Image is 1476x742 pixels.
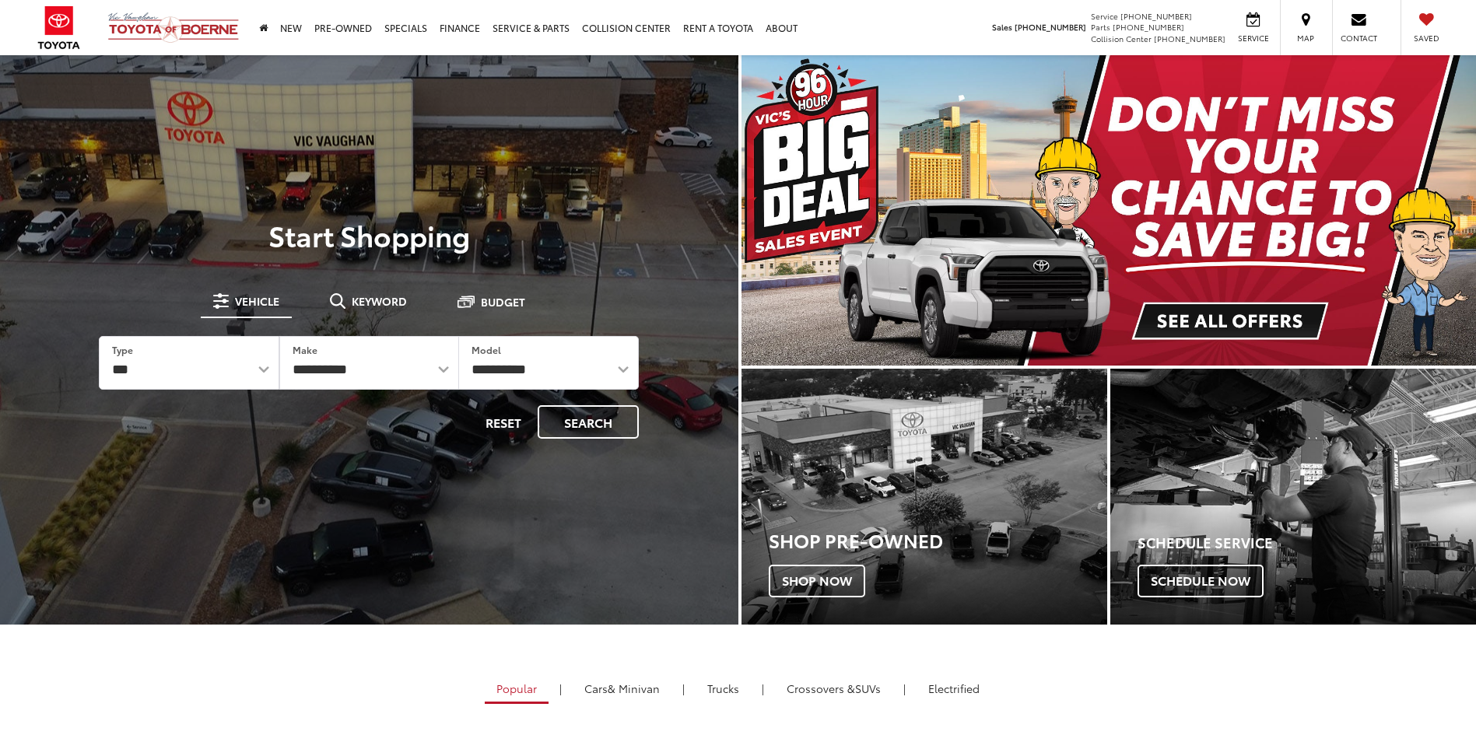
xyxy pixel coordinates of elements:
span: Service [1091,10,1118,22]
li: | [899,681,910,696]
div: Toyota [1110,369,1476,625]
a: Popular [485,675,549,704]
a: Trucks [696,675,751,702]
span: [PHONE_NUMBER] [1113,21,1184,33]
p: Start Shopping [65,219,673,250]
img: Vic Vaughan Toyota of Boerne [107,12,240,44]
span: Collision Center [1091,33,1152,44]
a: Cars [573,675,671,702]
span: Schedule Now [1138,565,1264,597]
span: Vehicle [235,296,279,306]
span: Budget [481,296,525,307]
a: Schedule Service Schedule Now [1110,369,1476,625]
a: Electrified [917,675,991,702]
span: [PHONE_NUMBER] [1154,33,1225,44]
label: Make [293,343,317,356]
span: [PHONE_NUMBER] [1015,21,1086,33]
span: Crossovers & [787,681,855,696]
button: Reset [472,405,535,439]
li: | [678,681,689,696]
li: | [758,681,768,696]
span: Service [1236,33,1271,44]
span: [PHONE_NUMBER] [1120,10,1192,22]
li: | [556,681,566,696]
a: Shop Pre-Owned Shop Now [742,369,1107,625]
span: Sales [992,21,1012,33]
span: Parts [1091,21,1110,33]
h4: Schedule Service [1138,535,1476,551]
div: Toyota [742,369,1107,625]
span: Keyword [352,296,407,306]
label: Model [472,343,501,356]
span: Map [1288,33,1323,44]
button: Search [538,405,639,439]
span: Contact [1341,33,1377,44]
span: Shop Now [769,565,865,597]
a: SUVs [775,675,892,702]
span: Saved [1409,33,1443,44]
h3: Shop Pre-Owned [769,530,1107,550]
label: Type [112,343,133,356]
span: & Minivan [608,681,660,696]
